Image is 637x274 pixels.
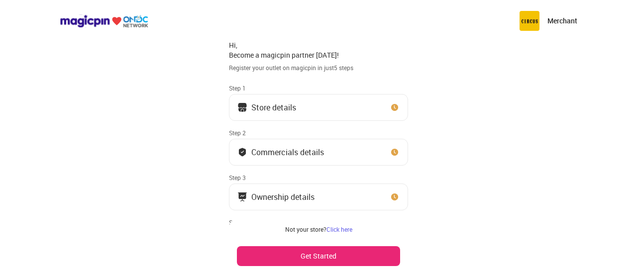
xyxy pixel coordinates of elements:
button: Get Started [237,246,400,266]
img: storeIcon.9b1f7264.svg [237,102,247,112]
img: ondc-logo-new-small.8a59708e.svg [60,14,148,28]
div: Commercials details [251,150,324,155]
button: Commercials details [229,139,408,166]
div: Store details [251,105,296,110]
img: bank_details_tick.fdc3558c.svg [237,147,247,157]
img: clock_icon_new.67dbf243.svg [390,102,400,112]
div: Step 2 [229,129,408,137]
div: Register your outlet on magicpin in just 5 steps [229,64,408,72]
div: Step 4 [229,218,408,226]
div: Step 1 [229,84,408,92]
span: Not your store? [285,225,326,233]
p: Merchant [547,16,577,26]
button: Ownership details [229,183,408,210]
div: Step 3 [229,174,408,182]
img: clock_icon_new.67dbf243.svg [390,147,400,157]
div: Hi, Become a magicpin partner [DATE]! [229,40,408,60]
img: commercials_icon.983f7837.svg [237,192,247,202]
img: circus.b677b59b.png [520,11,539,31]
div: Ownership details [251,194,315,199]
a: Click here [326,225,352,233]
button: Store details [229,94,408,121]
img: clock_icon_new.67dbf243.svg [390,192,400,202]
